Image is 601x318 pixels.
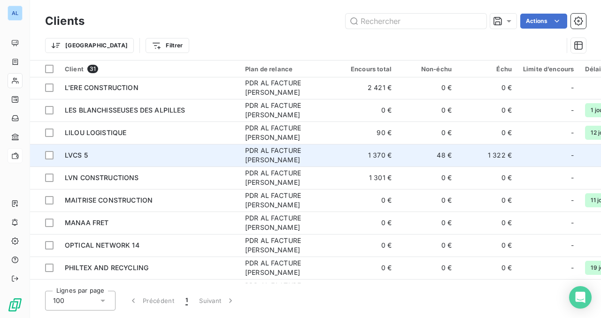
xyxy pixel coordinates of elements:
td: 0 € [457,167,517,189]
button: Filtrer [146,38,189,53]
td: 0 € [337,257,397,279]
td: 0 € [457,99,517,121]
button: 1 [180,291,193,310]
span: - [571,241,574,250]
span: L'ERE CONSTRUCTION [65,83,139,91]
td: 0 € [397,234,457,257]
td: 0 € [457,189,517,212]
button: Suivant [193,291,241,310]
td: 0 € [397,121,457,144]
input: Rechercher [346,14,486,29]
td: 0 € [397,167,457,189]
div: PDR AL FACTURE [PERSON_NAME] [245,123,331,142]
td: 2 421 € [337,76,397,99]
td: 1 301 € [337,167,397,189]
td: 0 € [397,257,457,279]
div: PDR AL FACTURE [PERSON_NAME] [245,258,331,277]
span: Client [65,65,84,73]
span: OPTICAL NETWORK 14 [65,241,139,249]
td: 1 370 € [337,144,397,167]
div: PDR AL FACTURE [PERSON_NAME] [245,191,331,210]
div: Non-échu [403,65,452,73]
div: PDR AL FACTURE [PERSON_NAME] [245,213,331,232]
td: 0 € [337,99,397,121]
td: 48 € [397,144,457,167]
div: PDR AL FACTURE [PERSON_NAME] [245,101,331,120]
div: PDR AL FACTURE [PERSON_NAME] [245,146,331,165]
td: 0 € [457,234,517,257]
span: - [571,173,574,182]
td: 0 € [397,279,457,302]
h3: Clients [45,13,85,30]
span: - [571,128,574,137]
span: - [571,83,574,92]
td: 0 € [457,279,517,302]
td: 0 € [337,234,397,257]
td: 0 € [397,212,457,234]
span: - [571,218,574,227]
button: Actions [520,14,567,29]
span: 1 [185,296,188,305]
span: MANAA FRET [65,219,109,227]
span: LVN CONSTRUCTIONS [65,174,139,182]
td: 0 € [397,189,457,212]
span: MAITRISE CONSTRUCTION [65,196,153,204]
td: 0 € [397,99,457,121]
div: PDR AL FACTURE [PERSON_NAME] [245,236,331,255]
span: LVCS 5 [65,151,88,159]
button: [GEOGRAPHIC_DATA] [45,38,134,53]
td: 90 € [337,121,397,144]
td: 1 322 € [457,144,517,167]
button: Précédent [123,291,180,310]
td: 48 € [337,279,397,302]
td: 0 € [457,257,517,279]
span: - [571,196,574,205]
td: 0 € [457,76,517,99]
span: - [571,263,574,273]
div: PDR AL FACTURE [PERSON_NAME] [245,281,331,300]
div: Limite d’encours [523,65,574,73]
span: - [571,106,574,115]
span: LES BLANCHISSEUSES DES ALPILLES [65,106,185,114]
td: 0 € [457,121,517,144]
span: PHILTEX AND RECYCLING [65,264,148,272]
td: 0 € [397,76,457,99]
span: 31 [87,65,98,73]
div: Encours total [343,65,392,73]
div: Échu [463,65,512,73]
td: 0 € [457,212,517,234]
div: Open Intercom Messenger [569,286,592,309]
td: 0 € [337,212,397,234]
span: LILOU LOGISTIQUE [65,129,126,136]
div: PDR AL FACTURE [PERSON_NAME] [245,168,331,187]
img: Logo LeanPay [8,297,23,312]
td: 0 € [337,189,397,212]
div: PDR AL FACTURE [PERSON_NAME] [245,78,331,97]
div: Plan de relance [245,65,331,73]
span: 100 [53,296,64,305]
div: AL [8,6,23,21]
span: - [571,151,574,160]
